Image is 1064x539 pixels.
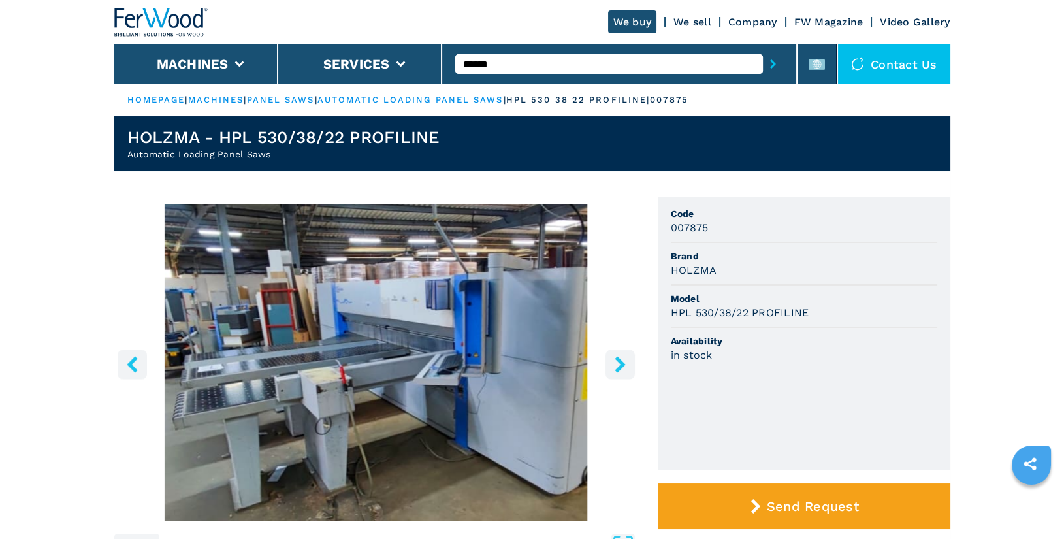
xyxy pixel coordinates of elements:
img: Contact us [851,57,864,71]
div: Go to Slide 3 [114,204,638,521]
a: FW Magazine [794,16,863,28]
a: We sell [673,16,711,28]
button: Machines [157,56,229,72]
h1: HOLZMA - HPL 530/38/22 PROFILINE [127,127,440,148]
button: right-button [605,350,635,379]
span: Brand [671,250,937,263]
button: Services [323,56,390,72]
div: Contact us [838,44,950,84]
button: left-button [118,350,147,379]
h2: Automatic Loading Panel Saws [127,148,440,161]
img: Ferwood [114,8,208,37]
img: Automatic Loading Panel Saws HOLZMA HPL 530/38/22 PROFILINE [114,204,638,521]
h3: HPL 530/38/22 PROFILINE [671,305,809,320]
a: machines [188,95,244,105]
span: Model [671,292,937,305]
a: Company [728,16,777,28]
span: | [504,95,506,105]
p: 007875 [650,94,688,106]
button: Send Request [658,483,950,529]
h3: 007875 [671,220,709,235]
a: sharethis [1014,448,1046,480]
a: HOMEPAGE [127,95,185,105]
a: automatic loading panel saws [317,95,504,105]
a: panel saws [247,95,315,105]
button: submit-button [763,49,783,79]
span: Code [671,207,937,220]
span: Availability [671,335,937,348]
span: Send Request [767,498,859,514]
a: Video Gallery [880,16,950,28]
h3: HOLZMA [671,263,717,278]
span: | [315,95,317,105]
p: hpl 530 38 22 profiline | [506,94,650,106]
span: | [244,95,246,105]
iframe: Chat [1008,480,1054,529]
a: We buy [608,10,657,33]
h3: in stock [671,348,713,363]
span: | [185,95,187,105]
